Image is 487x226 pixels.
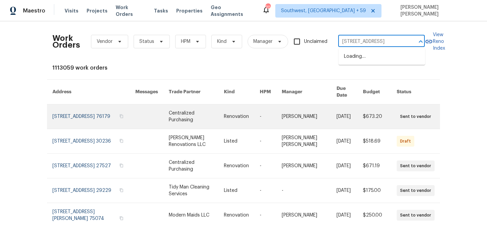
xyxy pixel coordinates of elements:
span: Southwest, [GEOGRAPHIC_DATA] + 59 [281,7,366,14]
span: Kind [217,38,227,45]
th: HPM [254,80,276,104]
td: - [276,178,331,203]
span: Geo Assignments [211,4,254,18]
th: Messages [130,80,163,104]
span: Status [139,38,154,45]
button: Copy Address [118,215,124,221]
th: Trade Partner [163,80,218,104]
th: Kind [218,80,254,104]
td: Tidy Man Cleaning Services [163,178,218,203]
button: Copy Address [118,162,124,169]
th: Manager [276,80,331,104]
td: - [254,129,276,154]
span: Properties [176,7,203,14]
td: [PERSON_NAME] [276,104,331,129]
button: Copy Address [118,113,124,119]
button: Copy Address [118,187,124,193]
div: 1113059 work orders [52,65,435,71]
span: Projects [87,7,108,14]
span: Manager [253,38,273,45]
input: Enter in an address [338,36,406,47]
td: [PERSON_NAME] Renovations LLC [163,129,218,154]
span: Maestro [23,7,45,14]
td: Listed [218,129,254,154]
td: Renovation [218,104,254,129]
th: Due Date [331,80,357,104]
span: Vendor [97,38,113,45]
td: Centralized Purchasing [163,154,218,178]
span: Work Orders [116,4,146,18]
td: - [254,154,276,178]
h2: Work Orders [52,35,80,48]
td: Renovation [218,154,254,178]
button: Close [416,37,425,46]
span: [PERSON_NAME] [PERSON_NAME] [398,4,477,18]
td: Centralized Purchasing [163,104,218,129]
div: Loading… [339,48,425,65]
button: Copy Address [118,138,124,144]
td: [PERSON_NAME] [PERSON_NAME] [276,129,331,154]
td: Listed [218,178,254,203]
th: Status [391,80,440,104]
a: View Reno Index [425,31,445,52]
th: Address [47,80,130,104]
th: Budget [357,80,391,104]
td: - [254,104,276,129]
span: Unclaimed [304,38,327,45]
span: Tasks [154,8,168,13]
div: 707 [265,4,270,11]
span: Visits [65,7,78,14]
span: HPM [181,38,190,45]
td: [PERSON_NAME] [276,154,331,178]
td: - [254,178,276,203]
